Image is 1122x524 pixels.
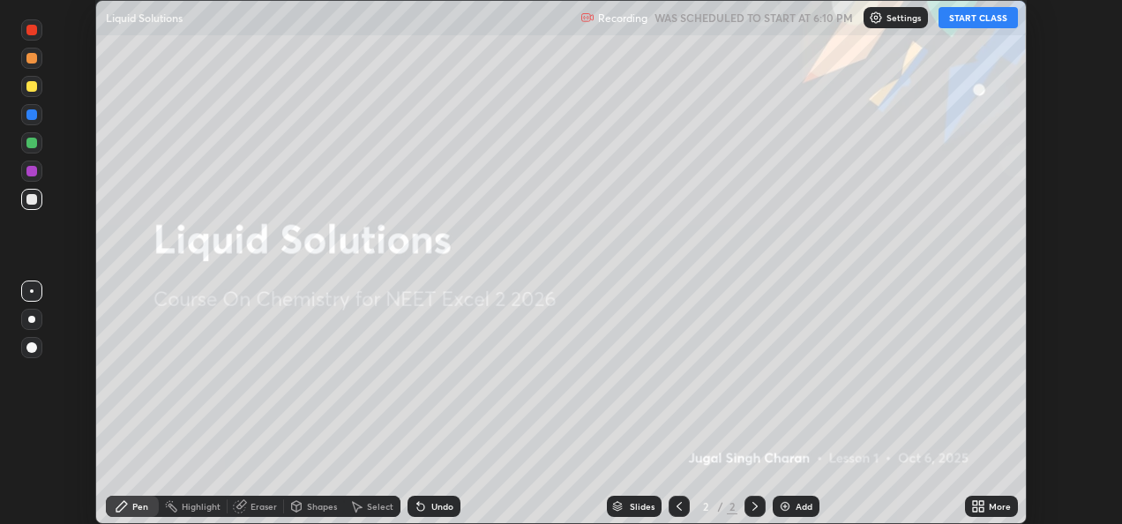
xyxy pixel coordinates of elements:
div: Select [367,502,393,511]
img: class-settings-icons [869,11,883,25]
div: Eraser [251,502,277,511]
div: Highlight [182,502,221,511]
img: recording.375f2c34.svg [580,11,595,25]
div: Slides [630,502,654,511]
div: Add [796,502,812,511]
p: Recording [598,11,647,25]
div: 2 [697,501,714,512]
div: Pen [132,502,148,511]
div: 2 [727,498,737,514]
div: / [718,501,723,512]
button: START CLASS [939,7,1018,28]
p: Liquid Solutions [106,11,183,25]
div: Shapes [307,502,337,511]
h5: WAS SCHEDULED TO START AT 6:10 PM [654,10,853,26]
div: More [989,502,1011,511]
p: Settings [886,13,921,22]
img: add-slide-button [778,499,792,513]
div: Undo [431,502,453,511]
